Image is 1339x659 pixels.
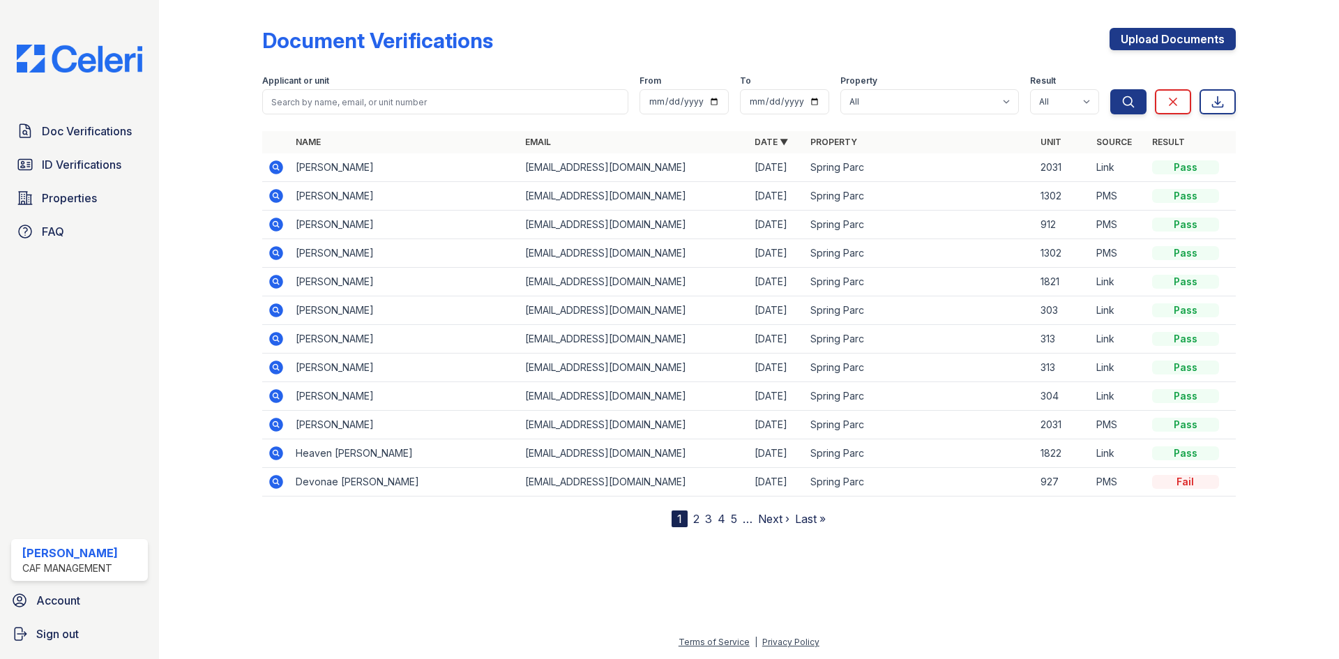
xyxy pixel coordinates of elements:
a: Terms of Service [679,637,750,647]
td: Link [1091,439,1147,468]
a: 4 [718,512,725,526]
a: Privacy Policy [762,637,819,647]
td: [EMAIL_ADDRESS][DOMAIN_NAME] [520,354,749,382]
div: Pass [1152,189,1219,203]
td: 304 [1035,382,1091,411]
td: Link [1091,268,1147,296]
td: Spring Parc [805,211,1034,239]
td: PMS [1091,239,1147,268]
a: Last » [795,512,826,526]
td: [EMAIL_ADDRESS][DOMAIN_NAME] [520,211,749,239]
td: Spring Parc [805,439,1034,468]
td: [PERSON_NAME] [290,182,520,211]
label: To [740,75,751,86]
td: Link [1091,354,1147,382]
span: Properties [42,190,97,206]
td: [PERSON_NAME] [290,411,520,439]
td: [DATE] [749,382,805,411]
span: FAQ [42,223,64,240]
a: Property [810,137,857,147]
td: [DATE] [749,354,805,382]
td: [DATE] [749,325,805,354]
div: Pass [1152,332,1219,346]
div: Pass [1152,418,1219,432]
div: Document Verifications [262,28,493,53]
div: Pass [1152,361,1219,374]
td: [DATE] [749,268,805,296]
span: Doc Verifications [42,123,132,139]
td: 927 [1035,468,1091,497]
span: Sign out [36,626,79,642]
td: [PERSON_NAME] [290,153,520,182]
td: [DATE] [749,468,805,497]
td: Link [1091,325,1147,354]
a: Sign out [6,620,153,648]
div: Fail [1152,475,1219,489]
td: [EMAIL_ADDRESS][DOMAIN_NAME] [520,153,749,182]
td: Spring Parc [805,382,1034,411]
td: Link [1091,296,1147,325]
td: [PERSON_NAME] [290,211,520,239]
td: Spring Parc [805,239,1034,268]
td: Devonae [PERSON_NAME] [290,468,520,497]
td: [PERSON_NAME] [290,268,520,296]
td: [PERSON_NAME] [290,382,520,411]
div: Pass [1152,389,1219,403]
a: Next › [758,512,789,526]
td: [EMAIL_ADDRESS][DOMAIN_NAME] [520,411,749,439]
td: Heaven [PERSON_NAME] [290,439,520,468]
a: Upload Documents [1110,28,1236,50]
div: Pass [1152,303,1219,317]
td: [EMAIL_ADDRESS][DOMAIN_NAME] [520,468,749,497]
div: Pass [1152,275,1219,289]
td: 1821 [1035,268,1091,296]
td: 303 [1035,296,1091,325]
td: Spring Parc [805,354,1034,382]
td: 2031 [1035,153,1091,182]
td: PMS [1091,411,1147,439]
td: [EMAIL_ADDRESS][DOMAIN_NAME] [520,239,749,268]
div: 1 [672,510,688,527]
a: Account [6,586,153,614]
a: Email [525,137,551,147]
td: Spring Parc [805,325,1034,354]
td: 313 [1035,325,1091,354]
a: Date ▼ [755,137,788,147]
div: Pass [1152,160,1219,174]
label: Applicant or unit [262,75,329,86]
td: [DATE] [749,411,805,439]
td: [PERSON_NAME] [290,296,520,325]
label: From [640,75,661,86]
td: [DATE] [749,296,805,325]
td: 2031 [1035,411,1091,439]
td: 313 [1035,354,1091,382]
div: [PERSON_NAME] [22,545,118,561]
a: Unit [1041,137,1061,147]
td: Spring Parc [805,296,1034,325]
a: Doc Verifications [11,117,148,145]
span: … [743,510,752,527]
td: PMS [1091,211,1147,239]
td: [EMAIL_ADDRESS][DOMAIN_NAME] [520,296,749,325]
td: [DATE] [749,211,805,239]
td: PMS [1091,468,1147,497]
td: 912 [1035,211,1091,239]
img: CE_Logo_Blue-a8612792a0a2168367f1c8372b55b34899dd931a85d93a1a3d3e32e68fde9ad4.png [6,45,153,73]
td: Spring Parc [805,182,1034,211]
div: Pass [1152,446,1219,460]
td: [DATE] [749,439,805,468]
td: Spring Parc [805,411,1034,439]
td: Spring Parc [805,268,1034,296]
a: Source [1096,137,1132,147]
label: Property [840,75,877,86]
td: [EMAIL_ADDRESS][DOMAIN_NAME] [520,382,749,411]
td: Spring Parc [805,153,1034,182]
td: Spring Parc [805,468,1034,497]
td: [EMAIL_ADDRESS][DOMAIN_NAME] [520,325,749,354]
span: Account [36,592,80,609]
a: 5 [731,512,737,526]
td: [DATE] [749,153,805,182]
td: [EMAIL_ADDRESS][DOMAIN_NAME] [520,182,749,211]
td: 1822 [1035,439,1091,468]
